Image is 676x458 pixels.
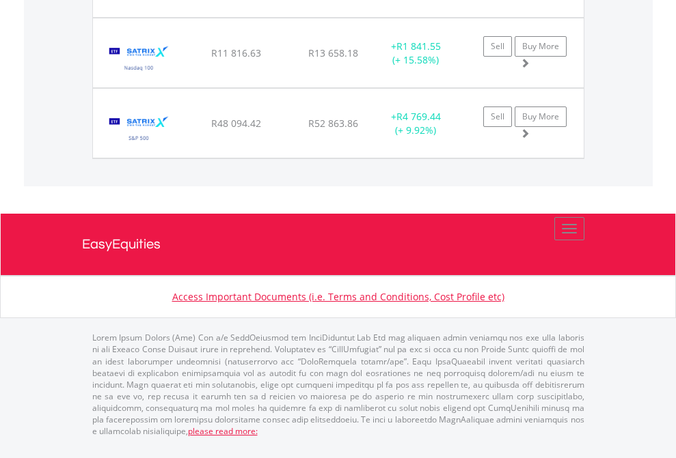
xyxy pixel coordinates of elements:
a: EasyEquities [82,214,595,275]
a: Sell [483,106,512,127]
a: Sell [483,36,512,57]
p: Lorem Ipsum Dolors (Ame) Con a/e SeddOeiusmod tem InciDiduntut Lab Etd mag aliquaen admin veniamq... [92,332,584,437]
span: R48 094.42 [211,117,261,130]
span: R52 863.86 [308,117,358,130]
div: + (+ 15.58%) [373,40,459,67]
div: + (+ 9.92%) [373,110,459,137]
span: R13 658.18 [308,46,358,59]
a: Buy More [515,106,567,127]
a: please read more: [188,425,258,437]
img: TFSA.STX500.png [100,106,178,154]
a: Access Important Documents (i.e. Terms and Conditions, Cost Profile etc) [172,290,504,303]
span: R11 816.63 [211,46,261,59]
a: Buy More [515,36,567,57]
span: R1 841.55 [396,40,441,53]
img: TFSA.STXNDQ.png [100,35,178,84]
span: R4 769.44 [396,110,441,123]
